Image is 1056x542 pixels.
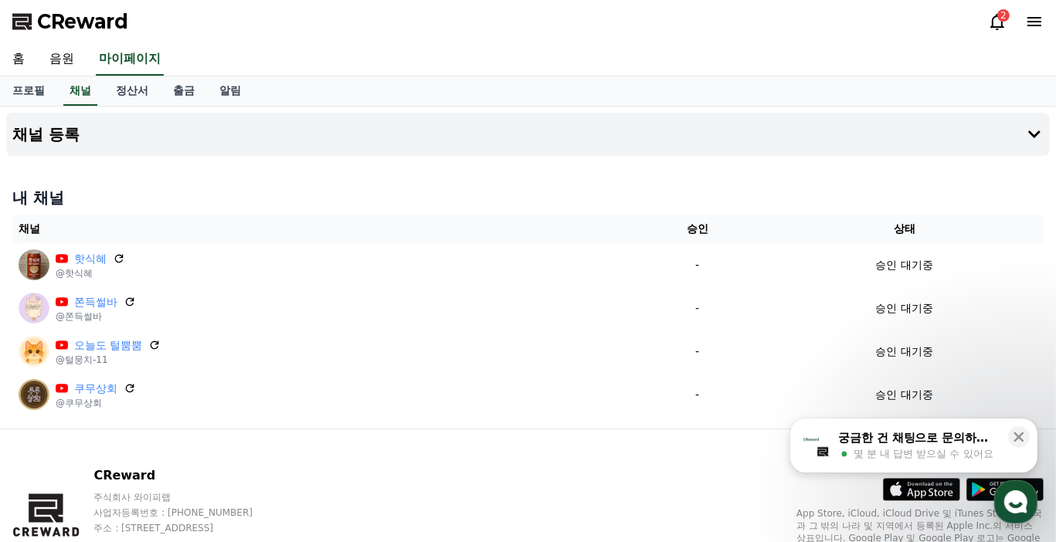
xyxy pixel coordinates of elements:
[199,414,297,452] a: 설정
[49,437,58,449] span: 홈
[141,438,160,450] span: 대화
[74,337,142,354] a: 오늘도 털뿜뿜
[997,9,1010,22] div: 2
[875,300,932,317] p: 승인 대기중
[12,215,630,243] th: 채널
[765,215,1044,243] th: 상태
[74,251,107,267] a: 핫식혜
[93,491,282,503] p: 주식회사 와이피랩
[875,387,932,403] p: 승인 대기중
[636,300,759,317] p: -
[161,76,207,106] a: 출금
[875,344,932,360] p: 승인 대기중
[93,522,282,534] p: 주소 : [STREET_ADDRESS]
[63,76,97,106] a: 채널
[56,267,125,279] p: @핫식혜
[74,294,117,310] a: 쫀득썰바
[104,76,161,106] a: 정산서
[37,9,128,34] span: CReward
[56,310,136,323] p: @쫀득썰바
[12,126,80,143] h4: 채널 등록
[630,215,765,243] th: 승인
[6,113,1050,156] button: 채널 등록
[239,437,257,449] span: 설정
[636,387,759,403] p: -
[102,414,199,452] a: 대화
[988,12,1007,31] a: 2
[12,9,128,34] a: CReward
[19,379,49,410] img: 쿠무상회
[636,257,759,273] p: -
[56,354,161,366] p: @털뭉치-11
[93,466,282,485] p: CReward
[207,76,253,106] a: 알림
[93,506,282,519] p: 사업자등록번호 : [PHONE_NUMBER]
[19,336,49,367] img: 오늘도 털뿜뿜
[19,249,49,280] img: 핫식혜
[56,397,136,409] p: @쿠무상회
[37,43,87,76] a: 음원
[5,414,102,452] a: 홈
[12,187,1044,208] h4: 내 채널
[74,381,117,397] a: 쿠무상회
[96,43,164,76] a: 마이페이지
[19,293,49,324] img: 쫀득썰바
[636,344,759,360] p: -
[875,257,932,273] p: 승인 대기중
